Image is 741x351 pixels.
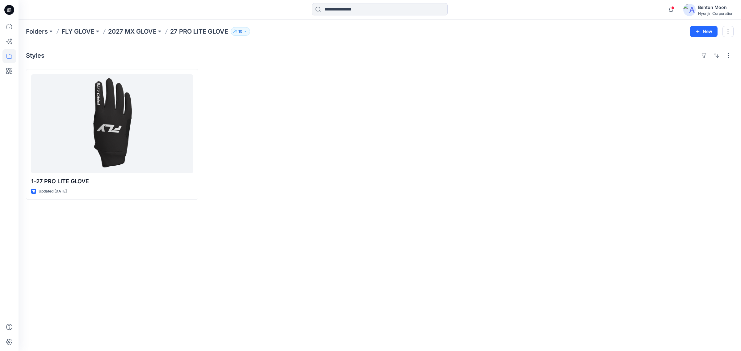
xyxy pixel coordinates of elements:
[683,4,696,16] img: avatar
[108,27,157,36] a: 2027 MX GLOVE
[61,27,94,36] a: FLY GLOVE
[26,52,44,59] h4: Styles
[170,27,228,36] p: 27 PRO LITE GLOVE
[698,4,733,11] div: Benton Moon
[231,27,250,36] button: 10
[238,28,242,35] p: 10
[31,74,193,173] a: 1-27 PRO LITE GLOVE
[690,26,718,37] button: New
[31,177,193,186] p: 1-27 PRO LITE GLOVE
[698,11,733,16] div: Hyunjin Corporation
[26,27,48,36] a: Folders
[39,188,67,195] p: Updated [DATE]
